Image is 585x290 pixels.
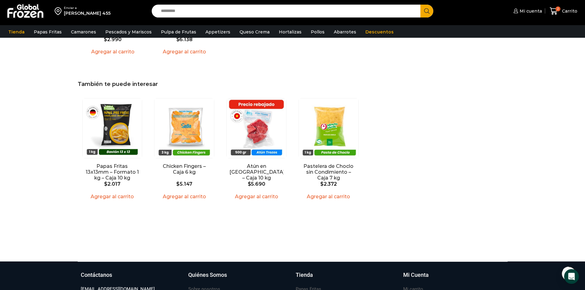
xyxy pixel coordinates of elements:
[104,37,107,42] span: $
[79,95,146,206] div: 1 / 4
[512,5,542,17] a: Mi cuenta
[556,6,560,11] span: 2
[85,163,139,181] a: Papas Fritas 13x13mm – Formato 1 kg – Caja 10 kg
[104,181,120,187] bdi: 2.017
[320,181,337,187] bdi: 2.372
[188,271,290,285] a: Quiénes Somos
[331,26,359,38] a: Abarrotes
[88,47,138,56] a: Agregar al carrito: “Camarón Cocido Pelado Very Small - Bronze - Caja 10 kg”
[276,26,305,38] a: Hortalizas
[420,5,433,17] button: Search button
[560,8,577,14] span: Carrito
[64,10,111,16] div: [PERSON_NAME] 455
[157,163,211,175] a: Chicken Fingers – Caja 6 kg
[158,26,199,38] a: Pulpa de Frutas
[296,271,313,279] h3: Tienda
[362,26,397,38] a: Descuentos
[548,4,579,18] a: 2 Carrito
[176,181,180,187] span: $
[104,37,121,42] bdi: 2.990
[188,271,227,279] h3: Quiénes Somos
[296,271,397,285] a: Tienda
[176,37,193,42] bdi: 6.138
[229,163,283,181] a: Atún en [GEOGRAPHIC_DATA] – Caja 10 kg
[78,81,158,87] span: También te puede interesar
[231,192,282,201] a: Agregar al carrito: “Atún en Trozos - Caja 10 kg”
[55,6,64,16] img: address-field-icon.svg
[150,95,218,206] div: 2 / 4
[87,192,138,201] a: Agregar al carrito: “Papas Fritas 13x13mm - Formato 1 kg - Caja 10 kg”
[104,181,107,187] span: $
[202,26,233,38] a: Appetizers
[5,26,28,38] a: Tienda
[295,95,362,206] div: 4 / 4
[308,26,328,38] a: Pollos
[223,95,290,206] div: 3 / 4
[159,192,210,201] a: Agregar al carrito: “Chicken Fingers - Caja 6 kg”
[303,192,354,201] a: Agregar al carrito: “Pastelera de Choclo sin Condimiento - Caja 7 kg”
[320,181,324,187] span: $
[564,269,579,284] div: Open Intercom Messenger
[403,271,429,279] h3: Mi Cuenta
[403,271,505,285] a: Mi Cuenta
[68,26,99,38] a: Camarones
[236,26,273,38] a: Queso Crema
[302,163,356,181] a: Pastelera de Choclo sin Condimiento – Caja 7 kg
[176,37,180,42] span: $
[248,181,251,187] span: $
[102,26,155,38] a: Pescados y Mariscos
[518,8,542,14] span: Mi cuenta
[248,181,265,187] bdi: 5.690
[64,6,111,10] div: Enviar a
[81,271,182,285] a: Contáctanos
[176,181,192,187] bdi: 5.147
[31,26,65,38] a: Papas Fritas
[159,47,210,56] a: Agregar al carrito: “Camarón Medium Cocido Pelado sin Vena - Bronze - Caja 10 kg”
[81,271,112,279] h3: Contáctanos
